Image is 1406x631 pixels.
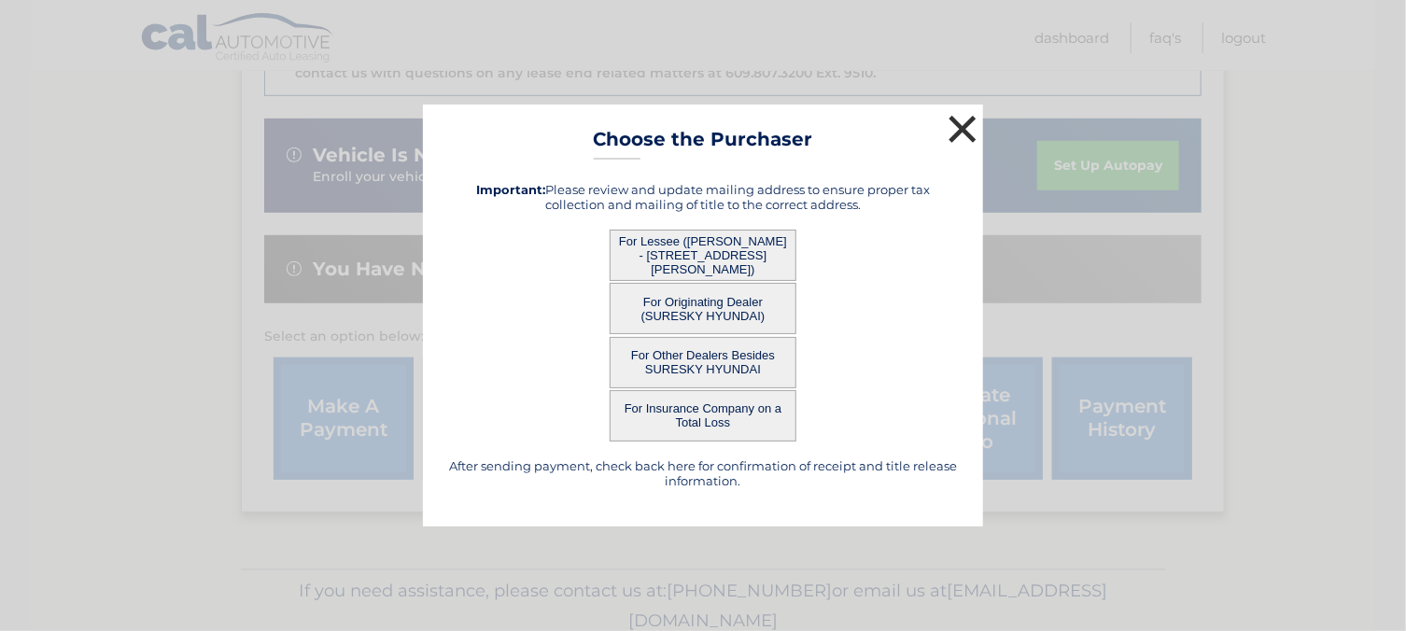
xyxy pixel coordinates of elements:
strong: Important: [476,182,545,197]
h5: After sending payment, check back here for confirmation of receipt and title release information. [446,458,960,488]
button: For Insurance Company on a Total Loss [610,390,796,442]
button: For Originating Dealer (SURESKY HYUNDAI) [610,283,796,334]
h5: Please review and update mailing address to ensure proper tax collection and mailing of title to ... [446,182,960,212]
h3: Choose the Purchaser [594,128,813,161]
button: For Other Dealers Besides SURESKY HYUNDAI [610,337,796,388]
button: For Lessee ([PERSON_NAME] - [STREET_ADDRESS][PERSON_NAME]) [610,230,796,281]
button: × [944,110,981,147]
